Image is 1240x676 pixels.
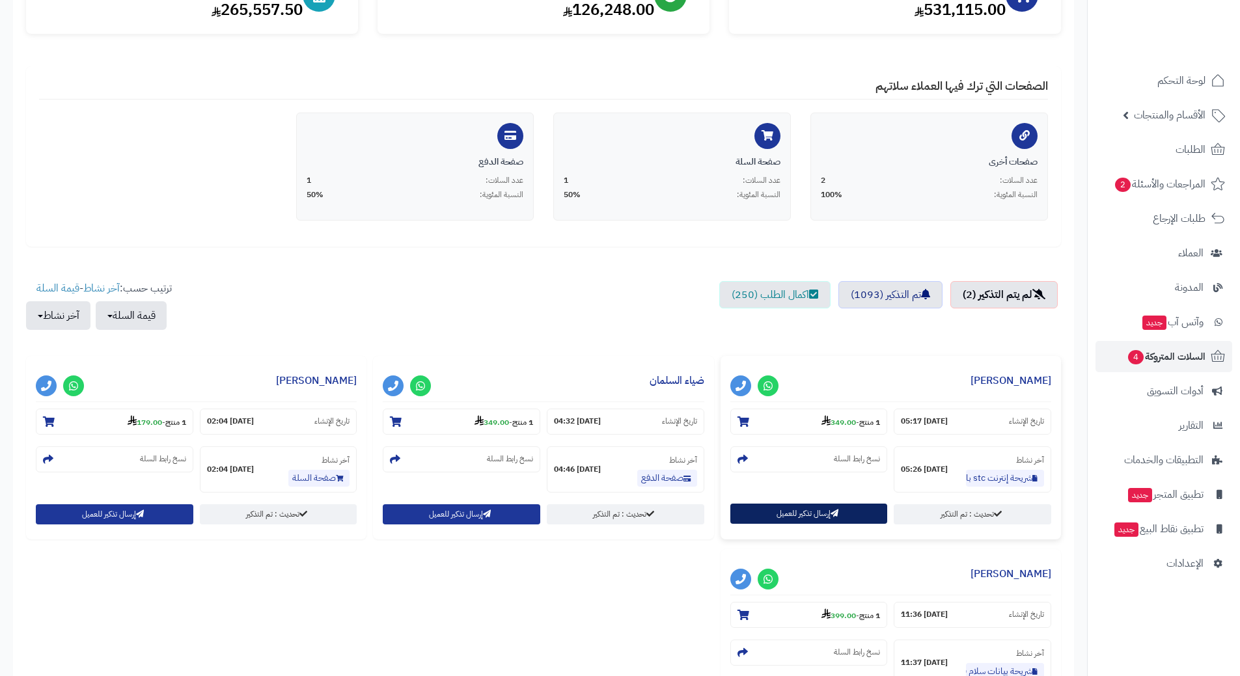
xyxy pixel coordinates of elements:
a: طلبات الإرجاع [1095,203,1232,234]
strong: [DATE] 05:17 [901,416,948,427]
span: النسبة المئوية: [480,189,523,200]
a: تم التذكير (1093) [838,281,943,308]
a: المدونة [1095,272,1232,303]
a: لوحة التحكم [1095,65,1232,96]
button: إرسال تذكير للعميل [383,504,540,524]
a: شريحة إنترنت stc باقة كويك نت 600 جيجا 6 اشهر [966,470,1044,487]
small: نسخ رابط السلة [487,453,533,465]
span: وآتس آب [1141,313,1204,331]
small: آخر نشاط [1016,647,1044,659]
span: المراجعات والأسئلة [1114,175,1206,193]
section: 1 منتج-349.00 [730,409,888,435]
span: 1 [564,175,568,186]
span: 4 [1128,350,1144,364]
a: التطبيقات والخدمات [1095,444,1232,476]
button: إرسال تذكير للعميل [730,504,888,524]
strong: 1 منتج [512,416,533,428]
small: آخر نشاط [669,454,697,466]
span: التقارير [1179,416,1204,435]
div: صفحة الدفع [307,155,523,169]
strong: 179.00 [128,416,162,428]
section: 1 منتج-179.00 [36,409,193,435]
span: الطلبات [1176,141,1206,159]
a: [PERSON_NAME] [971,566,1051,582]
span: أدوات التسويق [1147,382,1204,400]
strong: 1 منتج [859,610,880,621]
ul: ترتيب حسب: - [26,281,172,330]
section: نسخ رابط السلة [383,446,540,472]
section: 1 منتج-399.00 [730,602,888,628]
span: جديد [1142,316,1166,330]
h4: الصفحات التي ترك فيها العملاء سلاتهم [39,79,1048,100]
strong: 399.00 [821,610,856,621]
a: العملاء [1095,237,1232,269]
strong: [DATE] 05:26 [901,464,948,475]
a: [PERSON_NAME] [971,373,1051,388]
span: 50% [564,189,581,200]
span: 1 [307,175,311,186]
small: تاريخ الإنشاء [1009,416,1044,427]
a: السلات المتروكة4 [1095,341,1232,372]
a: التقارير [1095,410,1232,441]
strong: [DATE] 02:04 [207,464,254,475]
section: نسخ رابط السلة [730,446,888,472]
small: - [821,608,880,621]
div: صفحة السلة [564,155,780,169]
span: عدد السلات: [1000,175,1038,186]
span: تطبيق المتجر [1127,485,1204,504]
a: اكمال الطلب (250) [719,281,831,308]
section: نسخ رابط السلة [36,446,193,472]
strong: 349.00 [821,416,856,428]
span: النسبة المئوية: [737,189,780,200]
small: آخر نشاط [1016,454,1044,466]
small: نسخ رابط السلة [834,453,880,465]
strong: [DATE] 04:46 [554,464,601,475]
a: آخر نشاط [83,280,120,296]
span: جديد [1128,488,1152,502]
a: المراجعات والأسئلة2 [1095,169,1232,200]
a: تحديث : تم التذكير [894,504,1051,524]
strong: 349.00 [475,416,509,428]
a: قيمة السلة [36,280,79,296]
span: عدد السلات: [743,175,780,186]
span: السلات المتروكة [1127,347,1206,366]
a: وآتس آبجديد [1095,306,1232,338]
small: - [821,415,880,428]
a: [PERSON_NAME] [276,373,357,388]
button: قيمة السلة [96,301,167,330]
span: النسبة المئوية: [994,189,1038,200]
a: تحديث : تم التذكير [200,504,357,524]
small: - [128,415,186,428]
a: الإعدادات [1095,548,1232,579]
small: نسخ رابط السلة [834,647,880,658]
strong: [DATE] 11:36 [901,609,948,620]
button: آخر نشاط [26,301,90,330]
span: 2 [821,175,825,186]
a: لم يتم التذكير (2) [950,281,1058,308]
section: 1 منتج-349.00 [383,409,540,435]
small: - [475,415,533,428]
a: تطبيق نقاط البيعجديد [1095,513,1232,545]
span: 100% [821,189,842,200]
span: التطبيقات والخدمات [1124,451,1204,469]
small: تاريخ الإنشاء [314,416,350,427]
small: آخر نشاط [322,454,350,466]
span: 2 [1115,178,1131,192]
strong: [DATE] 04:32 [554,416,601,427]
span: لوحة التحكم [1157,72,1206,90]
span: الأقسام والمنتجات [1134,106,1206,124]
span: المدونة [1175,278,1204,297]
small: تاريخ الإنشاء [662,416,697,427]
span: الإعدادات [1166,554,1204,573]
strong: [DATE] 02:04 [207,416,254,427]
span: تطبيق نقاط البيع [1113,520,1204,538]
a: تحديث : تم التذكير [547,504,704,524]
section: نسخ رابط السلة [730,640,888,666]
a: صفحة الدفع [637,470,697,487]
strong: 1 منتج [859,416,880,428]
small: نسخ رابط السلة [140,453,186,465]
span: العملاء [1178,244,1204,262]
a: تطبيق المتجرجديد [1095,479,1232,510]
span: عدد السلات: [486,175,523,186]
strong: 1 منتج [165,416,186,428]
